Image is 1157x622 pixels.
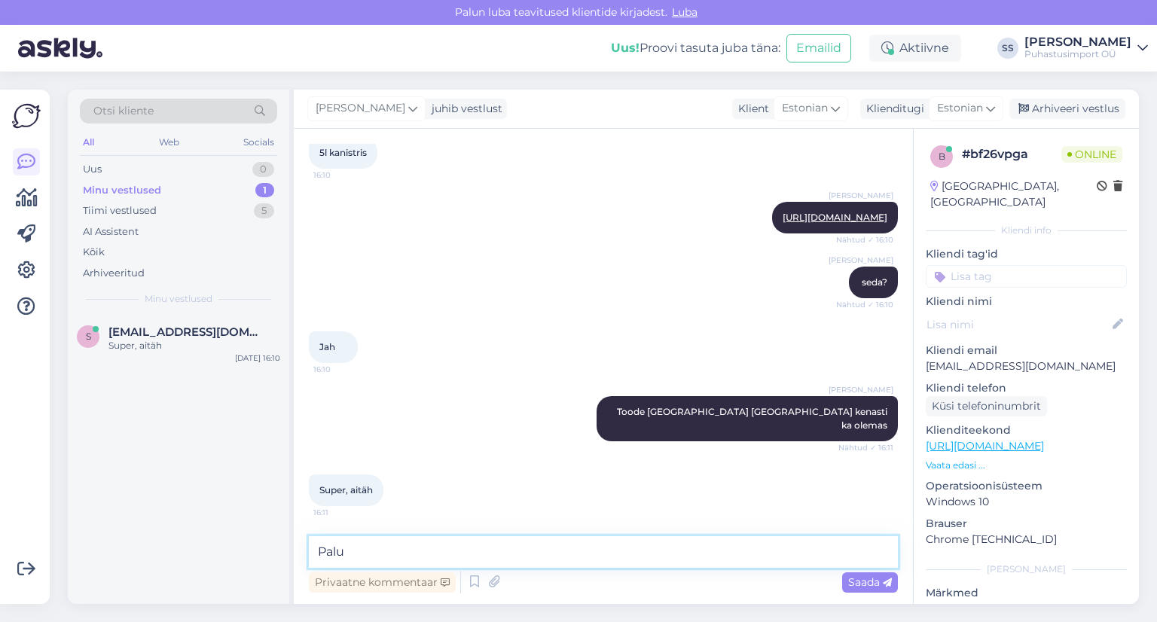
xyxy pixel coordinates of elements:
span: 16:10 [313,169,370,181]
input: Lisa tag [926,265,1127,288]
div: Privaatne kommentaar [309,572,456,593]
div: [DATE] 16:10 [235,352,280,364]
div: 5 [254,203,274,218]
p: [EMAIL_ADDRESS][DOMAIN_NAME] [926,358,1127,374]
span: Estonian [937,100,983,117]
span: Nähtud ✓ 16:11 [837,442,893,453]
div: Arhiveeri vestlus [1009,99,1125,119]
span: Super, aitäh [319,484,373,495]
span: Nähtud ✓ 16:10 [836,234,893,245]
span: 16:10 [313,364,370,375]
a: [PERSON_NAME]Puhastusimport OÜ [1024,36,1148,60]
div: Klient [732,101,769,117]
span: Minu vestlused [145,292,212,306]
div: Arhiveeritud [83,266,145,281]
span: [PERSON_NAME] [829,384,893,395]
p: Klienditeekond [926,422,1127,438]
div: Tiimi vestlused [83,203,157,218]
span: [PERSON_NAME] [316,100,405,117]
span: Otsi kliente [93,103,154,119]
p: Brauser [926,516,1127,532]
div: Proovi tasuta juba täna: [611,39,780,57]
div: Küsi telefoninumbrit [926,396,1047,416]
span: Nähtud ✓ 16:10 [836,299,893,310]
span: s [86,331,91,342]
div: Puhastusimport OÜ [1024,48,1131,60]
a: [URL][DOMAIN_NAME] [926,439,1044,453]
p: Kliendi nimi [926,294,1127,309]
input: Lisa nimi [927,316,1110,333]
p: Märkmed [926,585,1127,601]
div: AI Assistent [83,224,139,239]
span: silla5siisti@gmail.com [108,325,265,339]
span: Toode [GEOGRAPHIC_DATA] [GEOGRAPHIC_DATA] kenasti ka olemas [617,406,890,431]
div: [GEOGRAPHIC_DATA], [GEOGRAPHIC_DATA] [930,178,1097,210]
div: juhib vestlust [426,101,502,117]
p: Kliendi tag'id [926,246,1127,262]
div: Uus [83,162,102,177]
div: All [80,133,97,152]
div: Web [156,133,182,152]
span: b [939,151,945,162]
div: Kõik [83,245,105,260]
img: Askly Logo [12,102,41,130]
p: Kliendi telefon [926,380,1127,396]
p: Kliendi email [926,343,1127,358]
span: [PERSON_NAME] [829,190,893,201]
span: Luba [667,5,702,19]
p: Vaata edasi ... [926,459,1127,472]
b: Uus! [611,41,640,55]
span: [PERSON_NAME] [829,255,893,266]
div: # bf26vpga [962,145,1061,163]
div: [PERSON_NAME] [926,563,1127,576]
div: Minu vestlused [83,183,161,198]
div: Super, aitäh [108,339,280,352]
div: Aktiivne [869,35,961,62]
span: Jah [319,341,335,352]
p: Windows 10 [926,494,1127,510]
p: Chrome [TECHNICAL_ID] [926,532,1127,547]
p: Operatsioonisüsteem [926,478,1127,494]
span: Saada [848,575,892,589]
div: SS [997,38,1018,59]
span: 16:11 [313,507,370,518]
textarea: Palu [309,536,898,568]
div: Socials [240,133,277,152]
div: [PERSON_NAME] [1024,36,1131,48]
a: [URL][DOMAIN_NAME] [783,212,887,223]
span: 5l kanistris [319,147,367,158]
div: 1 [255,183,274,198]
span: Online [1061,146,1122,163]
div: Klienditugi [860,101,924,117]
div: 0 [252,162,274,177]
button: Emailid [786,34,851,63]
span: Estonian [782,100,828,117]
div: Kliendi info [926,224,1127,237]
span: seda? [862,276,887,288]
